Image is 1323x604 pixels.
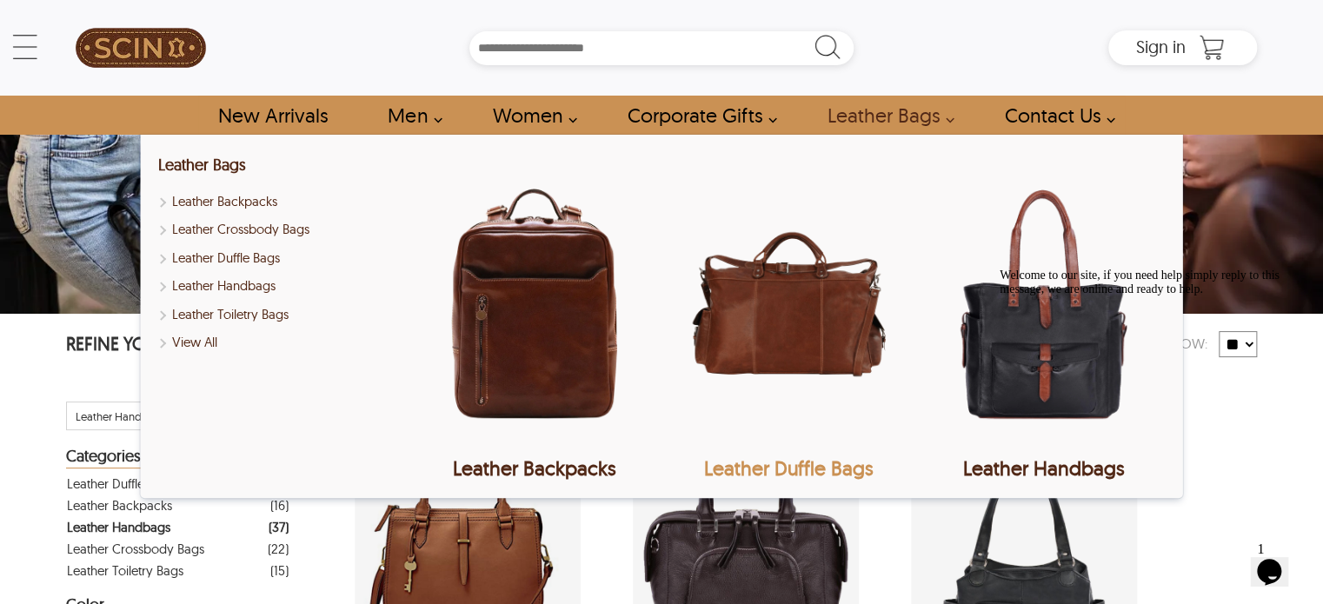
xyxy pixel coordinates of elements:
[157,220,401,240] a: Shop Leather Crossbody Bags
[67,538,204,560] div: Leather Crossbody Bags
[472,96,586,135] a: Shop Women Leather Jackets
[921,152,1165,481] a: Leather Handbags
[368,96,451,135] a: shop men's leather jackets
[985,96,1125,135] a: contact-us
[1136,42,1186,56] a: Sign in
[921,152,1165,456] img: Leather Handbags
[67,473,288,494] a: Filter Leather Duffle Bags
[270,560,289,581] div: ( 15 )
[1250,534,1306,587] iframe: chat widget
[608,96,787,135] a: Shop Leather Corporate Gifts
[667,456,910,481] div: Leather Duffle Bags
[67,538,288,560] a: Filter Leather Crossbody Bags
[921,456,1165,481] div: Leather Handbags
[993,262,1306,526] iframe: chat widget
[67,516,170,538] div: Leather Handbags
[1194,35,1229,61] a: Shopping Cart
[157,249,401,269] a: Shop Leather Duffle Bags
[7,7,287,34] span: Welcome to our site, if you need help simply reply to this message, we are online and ready to help.
[66,448,292,468] div: Heading Filter Leather Handbags by Categories
[157,333,401,353] a: Shop Leather Bags
[67,473,175,494] div: Leather Duffle Bags
[1136,36,1186,57] span: Sign in
[270,494,289,516] div: ( 16 )
[66,9,215,87] a: SCIN
[157,276,401,296] a: Shop Leather Handbags
[808,96,964,135] a: Shop Leather Bags
[412,152,655,481] a: Leather Backpacks
[412,152,655,456] img: Leather Backpacks
[269,516,289,538] div: ( 37 )
[67,560,183,581] div: Leather Toiletry Bags
[412,456,655,481] div: Leather Backpacks
[157,155,245,175] a: Shop Leather Bags
[667,152,910,456] img: Leather Duffle Bags
[67,516,288,538] a: Filter Leather Handbags
[268,538,289,560] div: ( 22 )
[67,494,288,516] a: Filter Leather Backpacks
[157,305,401,325] a: Shop Leather Toiletry Bags
[667,152,910,481] a: Leather Duffle Bags
[76,9,206,87] img: SCIN
[157,192,401,212] a: Shop Leather Backpacks
[76,409,166,423] span: Filter Leather Handbags
[198,96,347,135] a: Shop New Arrivals
[7,7,320,35] div: Welcome to our site, if you need help simply reply to this message, we are online and ready to help.
[67,494,172,516] div: Leather Backpacks
[66,331,292,360] p: REFINE YOUR SEARCH
[67,560,288,581] a: Filter Leather Toiletry Bags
